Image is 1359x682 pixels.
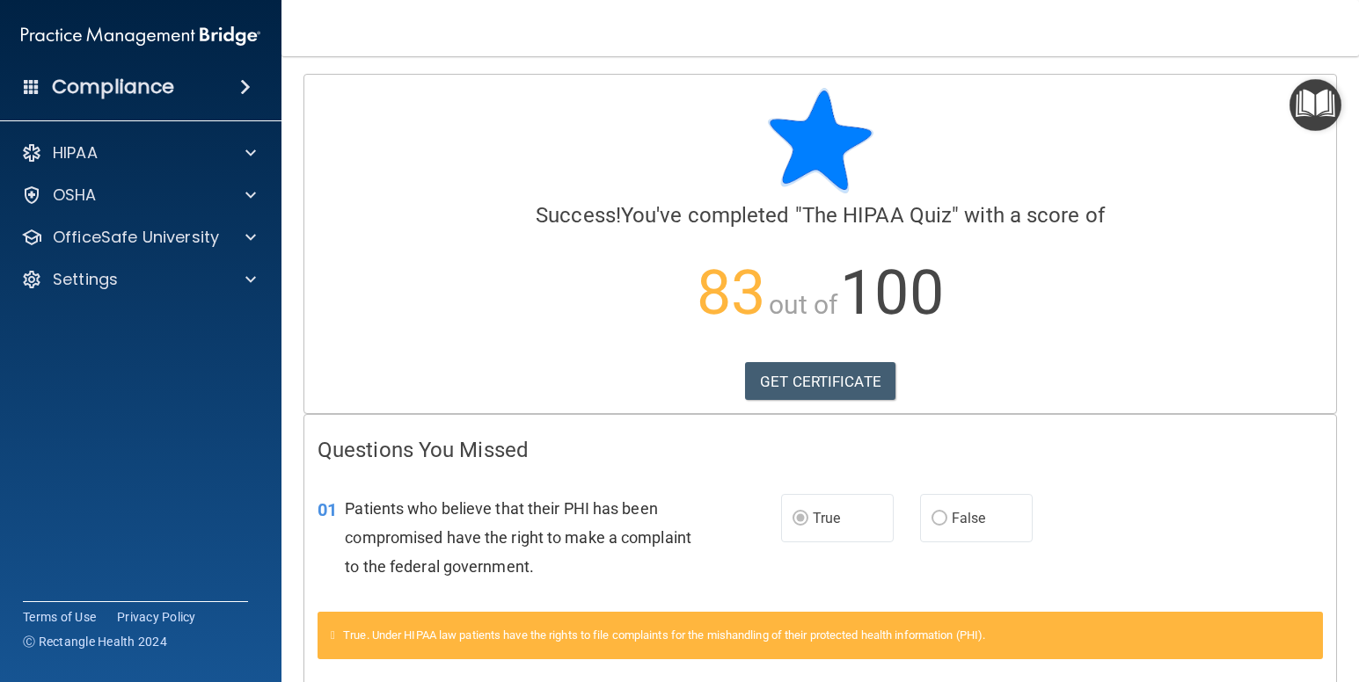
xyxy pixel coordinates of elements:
span: 01 [318,499,337,520]
h4: Compliance [52,75,174,99]
img: blue-star-rounded.9d042014.png [768,88,873,193]
a: OfficeSafe University [21,227,256,248]
p: Settings [53,269,118,290]
a: GET CERTIFICATE [745,362,895,401]
button: Open Resource Center [1290,79,1341,131]
input: False [932,512,947,526]
span: 100 [840,257,943,329]
h4: You've completed " " with a score of [318,204,1323,227]
span: out of [769,289,838,320]
span: Ⓒ Rectangle Health 2024 [23,633,167,650]
p: OSHA [53,185,97,206]
p: OfficeSafe University [53,227,219,248]
span: 83 [697,257,765,329]
span: True. Under HIPAA law patients have the rights to file complaints for the mishandling of their pr... [343,628,985,642]
h4: Questions You Missed [318,439,1323,461]
a: Settings [21,269,256,290]
span: True [813,510,840,526]
span: Success! [536,203,621,228]
span: The HIPAA Quiz [802,203,952,228]
a: Privacy Policy [117,608,196,626]
a: OSHA [21,185,256,206]
span: False [952,510,986,526]
a: Terms of Use [23,608,96,626]
img: PMB logo [21,18,260,54]
span: Patients who believe that their PHI has been compromised have the right to make a complaint to th... [345,499,691,576]
input: True [793,512,808,526]
a: HIPAA [21,142,256,163]
p: HIPAA [53,142,98,163]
